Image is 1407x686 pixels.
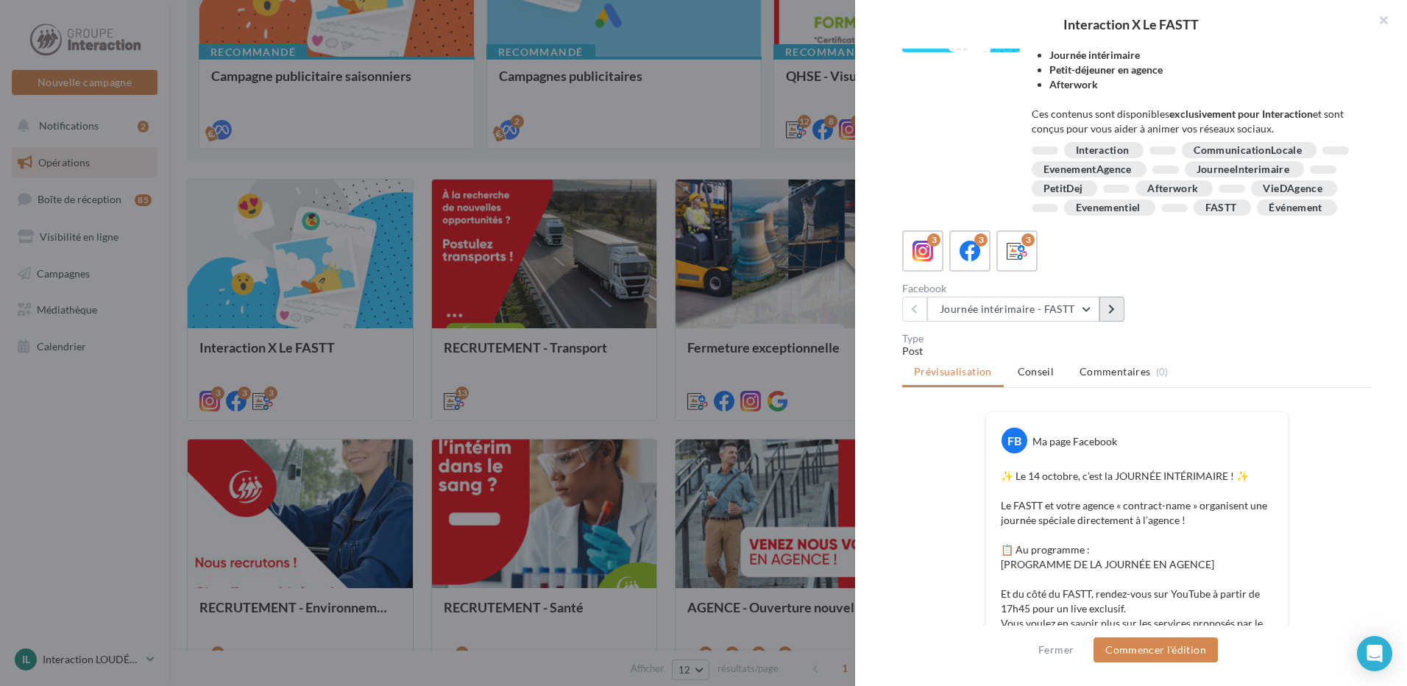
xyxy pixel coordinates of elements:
div: Événement [1269,202,1322,213]
div: Open Intercom Messenger [1357,636,1392,671]
div: 3 [927,233,940,247]
div: Interaction X Le FASTT [879,18,1383,31]
div: PetitDej [1043,183,1083,194]
div: Interaction [1076,145,1130,156]
div: Type [902,333,1372,344]
div: Evenementiel [1076,202,1141,213]
strong: Journée intérimaire [1049,49,1140,61]
div: 3 [1021,233,1035,247]
div: Afterwork [1147,183,1198,194]
div: Ma page Facebook [1032,434,1117,449]
strong: Petit-déjeuner en agence [1049,63,1163,76]
button: Journée intérimaire - FASTT [927,297,1099,322]
span: Commentaires [1080,364,1150,379]
div: 3 [974,233,988,247]
div: CommunicationLocale [1194,145,1302,156]
div: FASTT [1205,202,1237,213]
span: Conseil [1018,365,1054,378]
strong: exclusivement pour Interaction [1169,107,1313,120]
div: JourneeInterimaire [1197,164,1289,175]
div: VieDAgence [1263,183,1322,194]
button: Fermer [1032,641,1080,659]
div: Post [902,344,1372,358]
span: (0) [1156,366,1169,378]
div: FB [1002,428,1027,453]
div: EvenementAgence [1043,164,1132,175]
button: Commencer l'édition [1094,637,1218,662]
strong: Afterwork [1049,78,1098,91]
div: Facebook [902,283,1131,294]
